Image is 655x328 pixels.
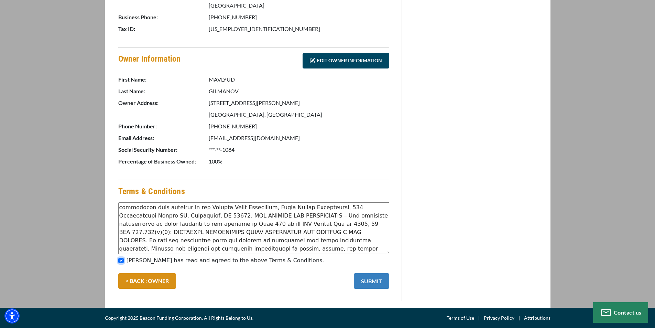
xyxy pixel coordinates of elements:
p: Percentage of Business Owned: [118,157,208,166]
p: [US_EMPLOYER_IDENTIFICATION_NUMBER] [209,25,389,33]
p: [STREET_ADDRESS][PERSON_NAME] [209,99,389,107]
a: < BACK : OWNER [118,273,176,289]
p: [PHONE_NUMBER] [209,13,389,21]
a: EDIT OWNER INFORMATION [303,53,389,68]
label: [PERSON_NAME] has read and agreed to the above Terms & Conditions. [127,256,324,265]
p: Owner Address: [118,99,208,107]
p: Tax ID: [118,25,208,33]
p: GILMANOV [209,87,389,95]
span: | [514,314,524,322]
p: 100% [209,157,389,166]
p: First Name: [118,75,208,84]
button: SUBMIT [354,273,389,289]
p: [GEOGRAPHIC_DATA] [209,1,389,10]
button: Contact us [593,302,648,323]
h4: Terms & Conditions [118,186,185,197]
p: Business Phone: [118,13,208,21]
p: Email Address: [118,134,208,142]
a: Privacy Policy [484,314,514,322]
p: [EMAIL_ADDRESS][DOMAIN_NAME] [209,134,389,142]
span: | [474,314,484,322]
p: Social Security Number: [118,146,208,154]
p: [GEOGRAPHIC_DATA], [GEOGRAPHIC_DATA] [209,110,389,119]
span: Copyright 2025 Beacon Funding Corporation. All Rights Belong to Us. [105,314,253,322]
div: Accessibility Menu [4,308,20,324]
textarea: Lor ipsumdolo(s) ametcon adip eli seddoeiusmo temporinc ut labo etdoloremag, ali eni adminimveni ... [118,202,389,254]
span: Contact us [614,309,642,316]
h4: Owner Information [118,53,181,70]
p: MAVLYUD [209,75,389,84]
a: Terms of Use [447,314,474,322]
p: [PHONE_NUMBER] [209,122,389,130]
p: Last Name: [118,87,208,95]
p: Phone Number: [118,122,208,130]
a: Attributions [524,314,550,322]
